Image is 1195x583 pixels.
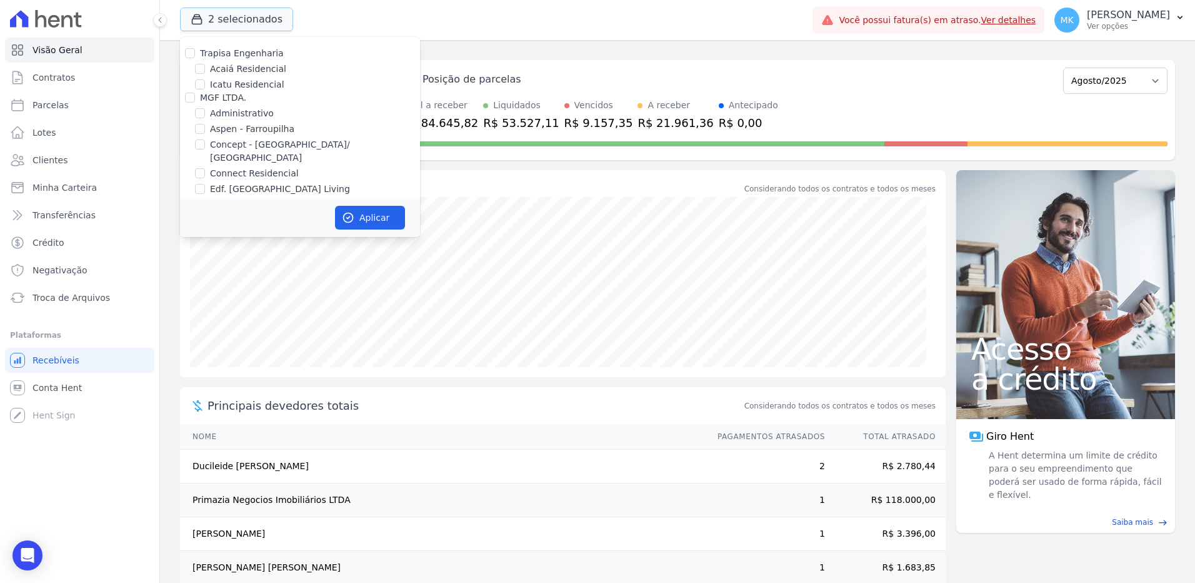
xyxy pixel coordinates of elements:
button: MK [PERSON_NAME] Ver opções [1044,3,1195,38]
span: east [1158,518,1167,527]
span: Considerando todos os contratos e todos os meses [744,400,936,412]
a: Recebíveis [5,348,154,373]
span: Crédito [32,236,64,249]
p: Ver opções [1087,21,1170,31]
td: R$ 118.000,00 [826,484,946,517]
div: A receber [647,99,690,112]
label: Icatu Residencial [210,78,284,91]
td: 2 [706,450,826,484]
td: 1 [706,484,826,517]
th: Nome [180,424,706,450]
span: Parcelas [32,99,69,111]
span: Lotes [32,126,56,139]
div: R$ 0,00 [719,114,778,131]
a: Conta Hent [5,375,154,400]
a: Troca de Arquivos [5,285,154,310]
span: Transferências [32,209,96,221]
div: Saldo devedor total [207,180,742,197]
div: Antecipado [729,99,778,112]
label: Trapisa Engenharia [200,48,284,58]
button: 2 selecionados [180,8,293,31]
label: MGF LTDA. [200,93,246,103]
span: A Hent determina um limite de crédito para o seu empreendimento que poderá ser usado de forma ráp... [986,449,1162,502]
div: Open Intercom Messenger [12,540,42,570]
span: MK [1060,16,1073,24]
span: Clientes [32,154,67,166]
td: R$ 2.780,44 [826,450,946,484]
span: Você possui fatura(s) em atraso. [839,14,1036,27]
div: Plataformas [10,328,149,343]
div: Vencidos [574,99,613,112]
label: Acaiá Residencial [210,63,286,76]
a: Parcelas [5,93,154,118]
td: R$ 3.396,00 [826,517,946,551]
a: Minha Carteira [5,175,154,200]
a: Transferências [5,203,154,228]
label: Administrativo [210,107,274,120]
button: Aplicar [335,206,405,230]
div: R$ 9.157,35 [564,114,633,131]
td: 1 [706,517,826,551]
span: a crédito [971,364,1160,394]
div: Posição de parcelas [422,72,521,87]
a: Visão Geral [5,38,154,63]
label: Aspen - Farroupilha [210,123,294,136]
span: Principais devedores totais [207,397,742,414]
span: Negativação [32,264,87,276]
span: Contratos [32,71,75,84]
td: Primazia Negocios Imobiliários LTDA [180,484,706,517]
span: Recebíveis [32,354,79,367]
span: Visão Geral [32,44,82,56]
span: Conta Hent [32,382,82,394]
div: R$ 21.961,36 [637,114,713,131]
span: Giro Hent [986,429,1034,444]
td: Ducileide [PERSON_NAME] [180,450,706,484]
label: Connect Residencial [210,167,299,180]
a: Clientes [5,148,154,173]
a: Ver detalhes [981,15,1036,25]
div: R$ 84.645,82 [402,114,478,131]
td: [PERSON_NAME] [180,517,706,551]
a: Negativação [5,258,154,283]
div: R$ 53.527,11 [483,114,559,131]
p: [PERSON_NAME] [1087,9,1170,21]
span: Acesso [971,334,1160,364]
a: Lotes [5,120,154,145]
span: Troca de Arquivos [32,291,110,304]
div: Total a receber [402,99,478,112]
a: Saiba mais east [964,517,1167,528]
div: Considerando todos os contratos e todos os meses [744,183,936,195]
a: Contratos [5,65,154,90]
span: Minha Carteira [32,181,97,194]
th: Pagamentos Atrasados [706,424,826,450]
label: Concept - [GEOGRAPHIC_DATA]/ [GEOGRAPHIC_DATA] [210,138,420,165]
th: Total Atrasado [826,424,946,450]
div: Liquidados [493,99,541,112]
span: Saiba mais [1112,517,1153,528]
a: Crédito [5,230,154,255]
label: Edf. [GEOGRAPHIC_DATA] Living [210,183,350,196]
